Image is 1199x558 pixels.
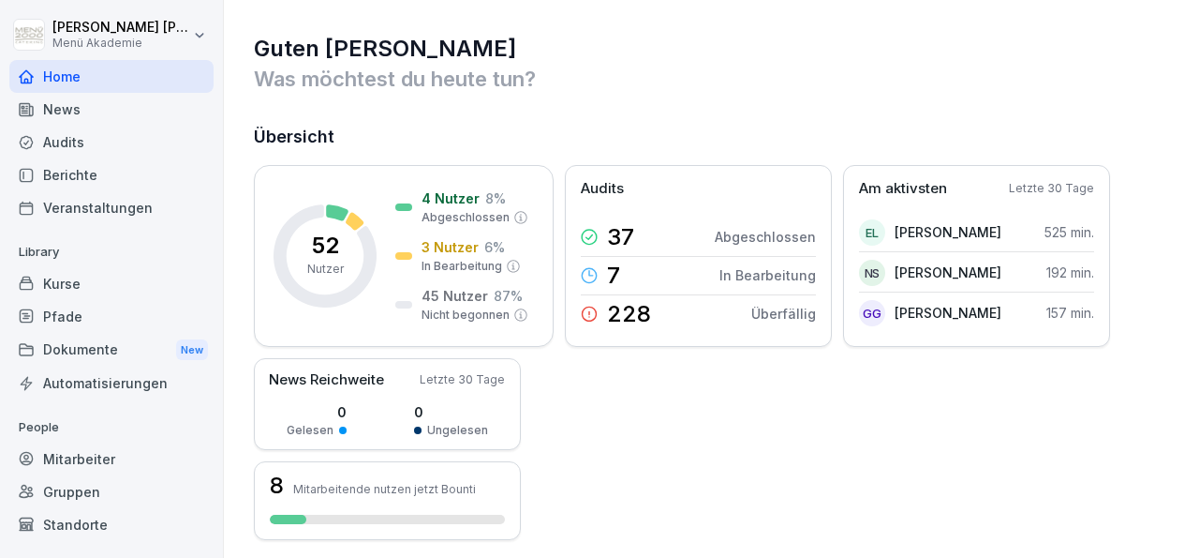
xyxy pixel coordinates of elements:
[9,508,214,541] a: Standorte
[484,237,505,257] p: 6 %
[607,303,651,325] p: 228
[422,189,480,208] p: 4 Nutzer
[9,413,214,443] p: People
[52,37,189,50] p: Menü Akademie
[751,304,816,324] p: Überfällig
[293,482,476,496] p: Mitarbeitende nutzen jetzt Bounti
[1046,263,1094,282] p: 192 min.
[859,219,885,246] div: EL
[9,300,214,333] a: Pfade
[485,189,506,208] p: 8 %
[422,286,488,306] p: 45 Nutzer
[307,261,344,278] p: Nutzer
[895,303,1001,323] p: [PERSON_NAME]
[9,93,214,126] a: News
[414,402,488,422] p: 0
[494,286,523,306] p: 87 %
[9,333,214,368] a: DokumenteNew
[287,422,333,439] p: Gelesen
[715,227,816,247] p: Abgeschlossen
[9,443,214,475] a: Mitarbeiter
[422,307,510,324] p: Nicht begonnen
[9,158,214,191] a: Berichte
[422,237,479,257] p: 3 Nutzer
[859,178,947,200] p: Am aktivsten
[607,264,620,287] p: 7
[9,367,214,400] a: Automatisierungen
[287,402,347,422] p: 0
[9,60,214,93] a: Home
[420,371,505,388] p: Letzte 30 Tage
[254,34,1171,64] h1: Guten [PERSON_NAME]
[422,258,502,275] p: In Bearbeitung
[312,234,339,257] p: 52
[859,300,885,326] div: GG
[1046,303,1094,323] p: 157 min.
[581,178,624,200] p: Audits
[270,475,284,497] h3: 8
[895,222,1001,242] p: [PERSON_NAME]
[9,191,214,224] a: Veranstaltungen
[9,237,214,267] p: Library
[254,64,1171,94] p: Was möchtest du heute tun?
[607,226,634,249] p: 37
[859,260,885,286] div: NS
[9,333,214,368] div: Dokumente
[427,422,488,439] p: Ungelesen
[9,475,214,508] a: Gruppen
[9,267,214,300] a: Kurse
[1009,180,1094,197] p: Letzte 30 Tage
[52,20,189,36] p: [PERSON_NAME] [PERSON_NAME]
[422,209,510,226] p: Abgeschlossen
[269,369,384,391] p: News Reichweite
[176,339,208,361] div: New
[719,265,816,285] p: In Bearbeitung
[9,126,214,158] a: Audits
[895,263,1001,282] p: [PERSON_NAME]
[1044,222,1094,242] p: 525 min.
[254,124,1171,150] h2: Übersicht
